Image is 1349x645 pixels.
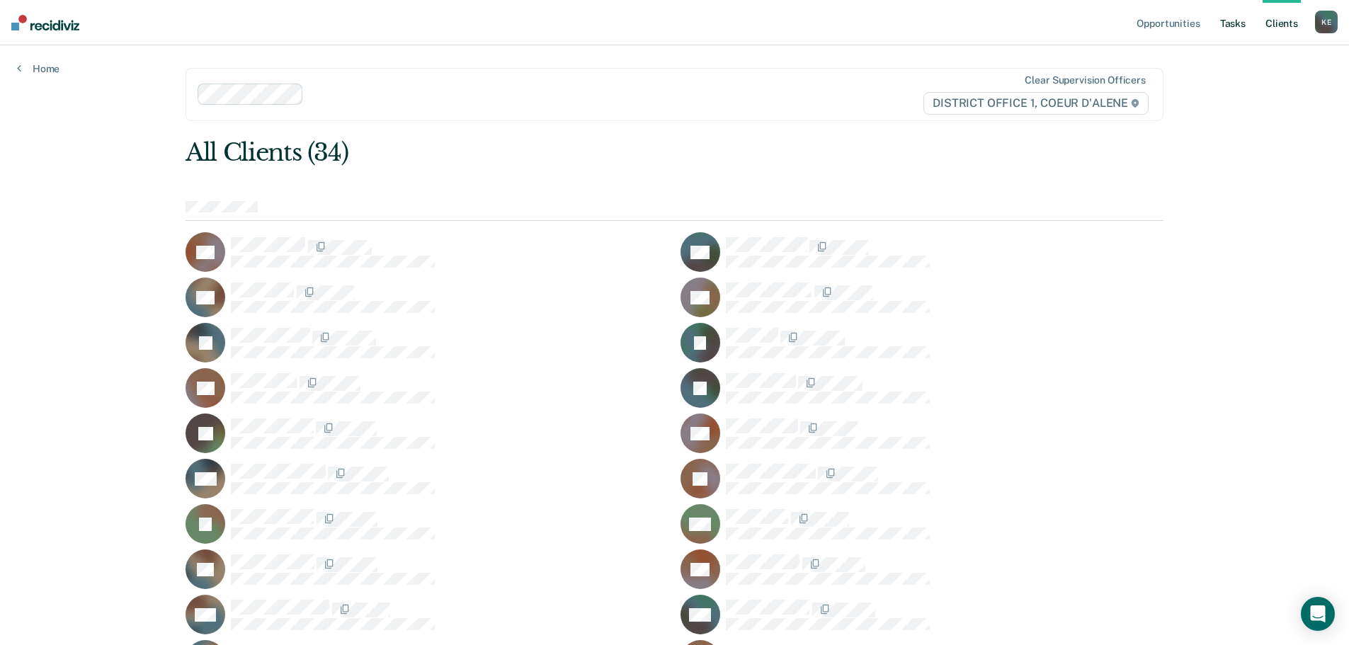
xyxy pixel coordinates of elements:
div: Open Intercom Messenger [1301,597,1335,631]
img: Recidiviz [11,15,79,30]
button: KE [1315,11,1338,33]
div: All Clients (34) [186,138,968,167]
a: Home [17,62,59,75]
div: K E [1315,11,1338,33]
span: DISTRICT OFFICE 1, COEUR D'ALENE [923,92,1149,115]
div: Clear supervision officers [1025,74,1145,86]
